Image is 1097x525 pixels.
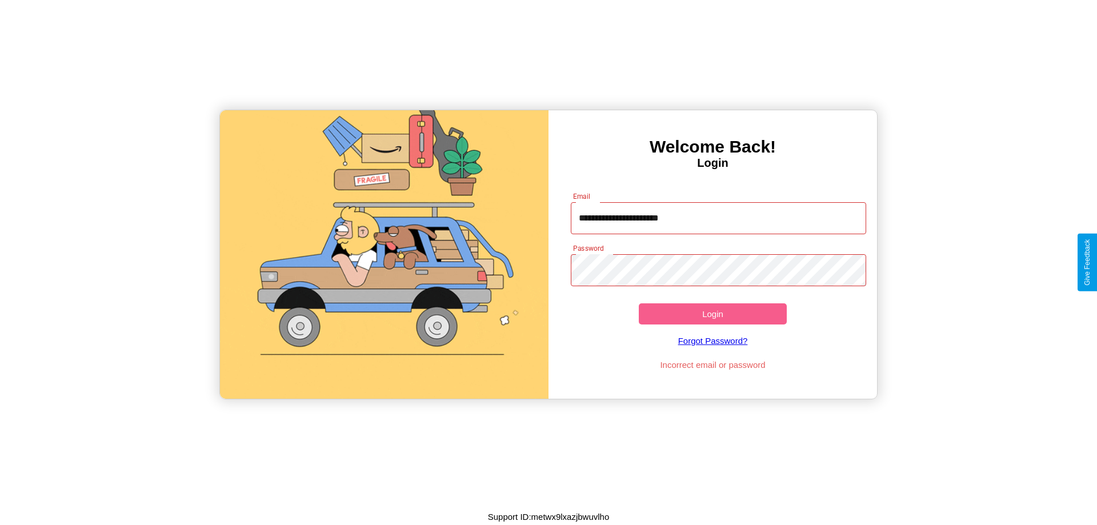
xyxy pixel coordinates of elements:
[220,110,548,399] img: gif
[639,303,787,324] button: Login
[565,324,861,357] a: Forgot Password?
[488,509,610,524] p: Support ID: metwx9lxazjbwuvlho
[548,157,877,170] h4: Login
[548,137,877,157] h3: Welcome Back!
[573,191,591,201] label: Email
[573,243,603,253] label: Password
[565,357,861,372] p: Incorrect email or password
[1083,239,1091,286] div: Give Feedback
